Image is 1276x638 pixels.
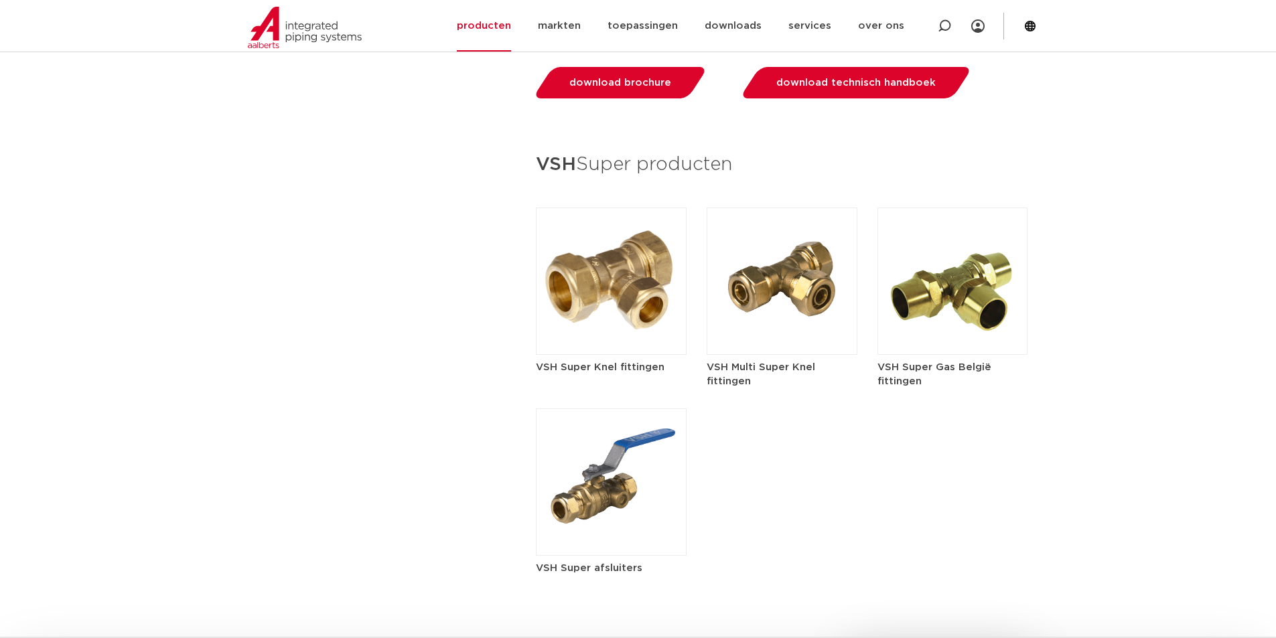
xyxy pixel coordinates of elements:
[536,360,687,374] h5: VSH Super Knel fittingen
[533,67,709,98] a: download brochure
[971,11,985,41] div: my IPS
[776,78,936,88] span: download technisch handboek
[536,155,576,174] strong: VSH
[707,276,857,388] a: VSH Multi Super Knel fittingen
[569,78,671,88] span: download brochure
[877,360,1028,388] h5: VSH Super Gas België fittingen
[707,360,857,388] h5: VSH Multi Super Knel fittingen
[536,149,1028,181] h3: Super producten
[536,276,687,374] a: VSH Super Knel fittingen
[877,276,1028,388] a: VSH Super Gas België fittingen
[536,477,687,575] a: VSH Super afsluiters
[739,67,973,98] a: download technisch handboek
[536,561,687,575] h5: VSH Super afsluiters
